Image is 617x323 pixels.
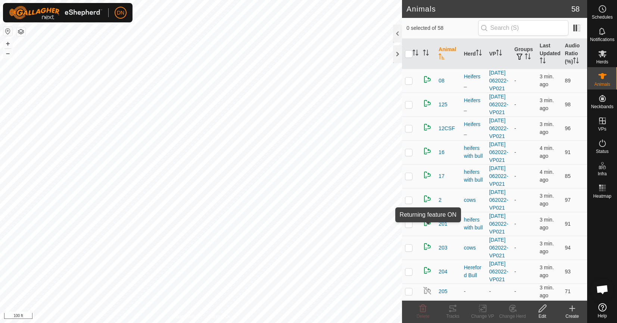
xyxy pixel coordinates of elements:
[598,127,606,131] span: VPs
[511,69,537,92] td: -
[540,241,554,254] span: Sep 7, 2025, 5:03 PM
[511,236,537,260] td: -
[562,39,587,69] th: Audio Ratio (%)
[172,313,200,320] a: Privacy Policy
[464,120,483,136] div: Heifers_
[423,218,432,227] img: returning on
[525,54,531,60] p-sorticon: Activate to sort
[423,242,432,251] img: returning on
[468,313,498,320] div: Change VP
[423,266,432,275] img: returning on
[489,94,508,115] a: [DATE] 062022-VP021
[511,116,537,140] td: -
[593,194,611,198] span: Heatmap
[439,125,455,132] span: 12CSF
[423,75,432,84] img: returning on
[439,268,447,276] span: 204
[565,221,571,227] span: 91
[406,24,478,32] span: 0 selected of 58
[511,164,537,188] td: -
[423,286,432,295] img: returning off
[439,196,442,204] span: 2
[464,73,483,88] div: Heifers_
[565,269,571,275] span: 93
[489,237,508,258] a: [DATE] 062022-VP021
[540,145,554,159] span: Sep 7, 2025, 5:03 PM
[3,27,12,36] button: Reset Map
[464,288,483,295] div: -
[464,168,483,184] div: heifers with bull
[439,244,447,252] span: 203
[439,101,447,109] span: 125
[439,148,445,156] span: 16
[423,170,432,179] img: returning on
[511,92,537,116] td: -
[436,39,461,69] th: Animal
[591,104,613,109] span: Neckbands
[438,313,468,320] div: Tracks
[464,97,483,112] div: Heifers_
[511,283,537,300] td: -
[489,141,508,163] a: [DATE] 062022-VP021
[565,245,571,251] span: 94
[486,39,511,69] th: VP
[511,39,537,69] th: Groups
[540,217,554,231] span: Sep 7, 2025, 5:03 PM
[464,244,483,252] div: cows
[478,20,568,36] input: Search (S)
[565,173,571,179] span: 85
[439,220,447,228] span: 201
[9,6,102,19] img: Gallagher Logo
[596,60,608,64] span: Herds
[439,172,445,180] span: 17
[565,149,571,155] span: 91
[464,264,483,279] div: Hereford Bull
[571,3,580,15] span: 58
[592,15,613,19] span: Schedules
[464,216,483,232] div: heifers with bull
[439,54,445,60] p-sorticon: Activate to sort
[489,213,508,235] a: [DATE] 062022-VP021
[588,300,617,321] a: Help
[489,288,491,294] app-display-virtual-paddock-transition: -
[439,77,445,85] span: 08
[540,97,554,111] span: Sep 7, 2025, 5:03 PM
[3,49,12,58] button: –
[476,51,482,57] p-sorticon: Activate to sort
[573,59,579,65] p-sorticon: Activate to sort
[117,9,124,17] span: DN
[511,212,537,236] td: -
[412,51,418,57] p-sorticon: Activate to sort
[540,193,554,207] span: Sep 7, 2025, 5:03 PM
[489,165,508,187] a: [DATE] 062022-VP021
[598,172,607,176] span: Infra
[439,288,447,295] span: 205
[423,123,432,132] img: returning on
[540,285,554,298] span: Sep 7, 2025, 5:03 PM
[596,149,608,154] span: Status
[591,278,614,301] div: Open chat
[540,169,554,183] span: Sep 7, 2025, 5:03 PM
[423,194,432,203] img: returning on
[540,264,554,278] span: Sep 7, 2025, 5:03 PM
[423,99,432,108] img: returning on
[565,78,571,84] span: 89
[590,37,614,42] span: Notifications
[540,121,554,135] span: Sep 7, 2025, 5:03 PM
[417,314,430,319] span: Delete
[540,73,554,87] span: Sep 7, 2025, 5:03 PM
[489,189,508,211] a: [DATE] 062022-VP021
[489,117,508,139] a: [DATE] 062022-VP021
[464,196,483,204] div: cows
[594,82,610,87] span: Animals
[464,144,483,160] div: heifers with bull
[557,313,587,320] div: Create
[540,59,546,65] p-sorticon: Activate to sort
[423,147,432,156] img: returning on
[511,260,537,283] td: -
[423,51,429,57] p-sorticon: Activate to sort
[537,39,562,69] th: Last Updated
[496,51,502,57] p-sorticon: Activate to sort
[461,39,486,69] th: Herd
[3,39,12,48] button: +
